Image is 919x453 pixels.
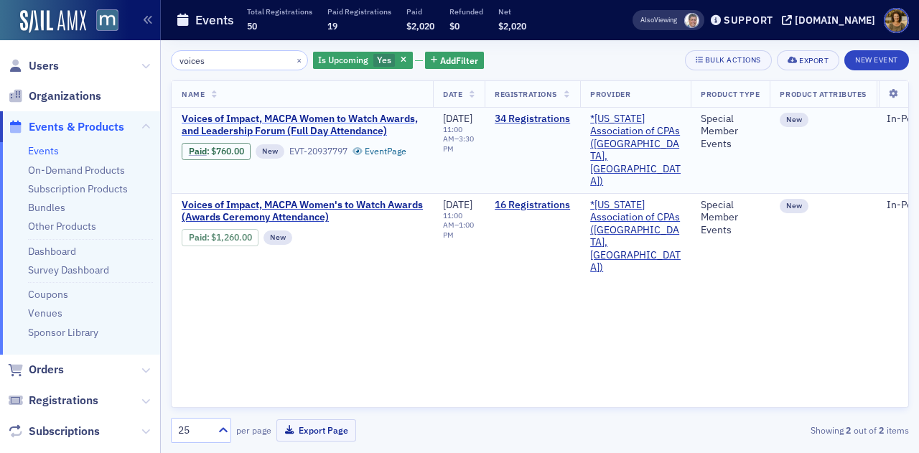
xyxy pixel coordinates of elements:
div: New [263,230,292,245]
span: [DATE] [443,112,472,125]
button: AddFilter [425,52,484,70]
a: Subscription Products [28,182,128,195]
time: 3:30 PM [443,134,474,153]
a: Registrations [8,393,98,408]
a: 34 Registrations [495,113,570,126]
img: SailAMX [96,9,118,32]
button: Export [777,50,839,70]
time: 11:00 AM [443,210,462,230]
div: EVT-20937797 [289,146,347,157]
p: Total Registrations [247,6,312,17]
div: Bulk Actions [705,56,761,64]
button: Bulk Actions [685,50,772,70]
div: 25 [178,423,210,438]
span: Subscriptions [29,424,100,439]
div: – [443,125,475,153]
span: $1,260.00 [211,232,252,243]
a: Paid [189,146,207,157]
a: Voices of Impact, MACPA Women to Watch Awards, and Leadership Forum (Full Day Attendance) [182,113,423,138]
span: Yes [377,54,391,65]
div: Also [640,15,654,24]
span: : [189,146,211,157]
span: *Maryland Association of CPAs (Timonium, MD) [590,113,681,188]
span: Provider [590,89,630,99]
div: Paid: 7 - $76000 [182,143,251,160]
p: Net [498,6,526,17]
a: EventPage [353,146,407,157]
span: $2,020 [406,20,434,32]
a: New Event [844,52,909,65]
span: 50 [247,20,257,32]
a: Coupons [28,288,68,301]
a: Survey Dashboard [28,263,109,276]
span: Profile [884,8,909,33]
p: Paid [406,6,434,17]
span: Users [29,58,59,74]
span: Viewing [640,15,677,25]
div: Special Member Events [701,113,760,151]
a: *[US_STATE] Association of CPAs ([GEOGRAPHIC_DATA], [GEOGRAPHIC_DATA]) [590,113,681,188]
a: View Homepage [86,9,118,34]
span: $0 [449,20,459,32]
span: Is Upcoming [318,54,368,65]
p: Refunded [449,6,483,17]
a: Orders [8,362,64,378]
span: Orders [29,362,64,378]
span: Product Type [701,89,760,99]
a: Events & Products [8,119,124,135]
strong: 2 [877,424,887,436]
span: $760.00 [211,146,244,157]
div: New [256,144,284,159]
p: Paid Registrations [327,6,391,17]
span: Events & Products [29,119,124,135]
div: Support [724,14,773,27]
button: [DOMAIN_NAME] [782,15,880,25]
button: Export Page [276,419,356,442]
span: Organizations [29,88,101,104]
button: New Event [844,50,909,70]
time: 1:00 PM [443,220,474,239]
a: Voices of Impact, MACPA Women's to Watch Awards (Awards Ceremony Attendance) [182,199,423,224]
div: Showing out of items [673,424,909,436]
a: Sponsor Library [28,326,98,339]
h1: Events [195,11,234,29]
a: Dashboard [28,245,76,258]
a: Venues [28,307,62,319]
span: Registrations [495,89,557,99]
span: 19 [327,20,337,32]
span: Name [182,89,205,99]
a: *[US_STATE] Association of CPAs ([GEOGRAPHIC_DATA], [GEOGRAPHIC_DATA]) [590,199,681,274]
span: $2,020 [498,20,526,32]
a: Subscriptions [8,424,100,439]
div: Yes [313,52,413,70]
img: SailAMX [20,10,86,33]
div: Paid: 18 - $126000 [182,229,258,246]
a: 16 Registrations [495,199,570,212]
time: 11:00 AM [443,124,462,144]
a: Users [8,58,59,74]
button: × [293,53,306,66]
span: Date [443,89,462,99]
a: On-Demand Products [28,164,125,177]
div: [DOMAIN_NAME] [795,14,875,27]
div: Export [799,57,829,65]
a: Paid [189,232,207,243]
div: – [443,211,475,239]
a: Organizations [8,88,101,104]
input: Search… [171,50,308,70]
span: Add Filter [440,54,478,67]
span: *Maryland Association of CPAs (Timonium, MD) [590,199,681,274]
div: Special Member Events [701,199,760,237]
span: [DATE] [443,198,472,211]
span: Product Attributes [780,89,866,99]
a: Events [28,144,59,157]
a: Other Products [28,220,96,233]
div: New [780,199,808,213]
span: Registrations [29,393,98,408]
span: : [189,232,211,243]
div: New [780,113,808,127]
a: Bundles [28,201,65,214]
